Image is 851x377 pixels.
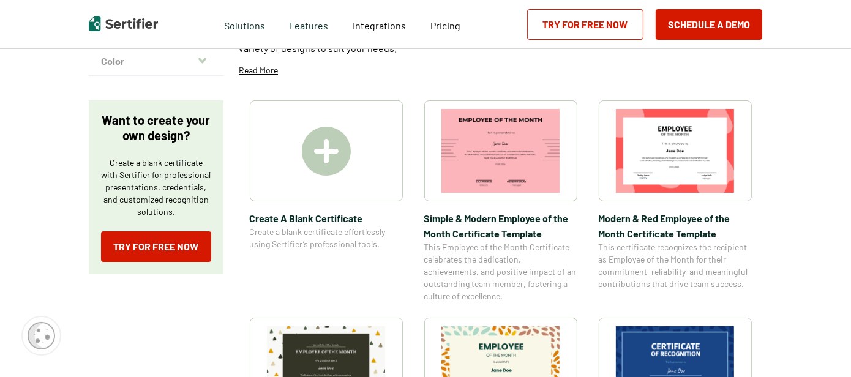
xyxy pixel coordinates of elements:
button: Color [89,47,223,76]
a: Modern & Red Employee of the Month Certificate TemplateModern & Red Employee of the Month Certifi... [599,100,752,302]
img: Create A Blank Certificate [302,127,351,176]
span: Pricing [431,20,461,31]
span: Solutions [225,17,266,32]
p: Read More [239,64,278,77]
a: Simple & Modern Employee of the Month Certificate TemplateSimple & Modern Employee of the Month C... [424,100,577,302]
span: This Employee of the Month Certificate celebrates the dedication, achievements, and positive impa... [424,241,577,302]
img: Simple & Modern Employee of the Month Certificate Template [441,109,560,193]
img: Modern & Red Employee of the Month Certificate Template [616,109,735,193]
span: Create A Blank Certificate [250,211,403,226]
p: Want to create your own design? [101,113,211,143]
span: Integrations [353,20,407,31]
iframe: Chat Widget [790,318,851,377]
span: This certificate recognizes the recipient as Employee of the Month for their commitment, reliabil... [599,241,752,290]
a: Try for Free Now [101,231,211,262]
span: Modern & Red Employee of the Month Certificate Template [599,211,752,241]
button: Schedule a Demo [656,9,762,40]
img: Sertifier | Digital Credentialing Platform [89,16,158,31]
span: Simple & Modern Employee of the Month Certificate Template [424,211,577,241]
a: Integrations [353,17,407,32]
img: Cookie Popup Icon [28,322,55,349]
p: Create a blank certificate with Sertifier for professional presentations, credentials, and custom... [101,157,211,218]
a: Pricing [431,17,461,32]
a: Try for Free Now [527,9,643,40]
span: Features [290,17,329,32]
span: Create a blank certificate effortlessly using Sertifier’s professional tools. [250,226,403,250]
